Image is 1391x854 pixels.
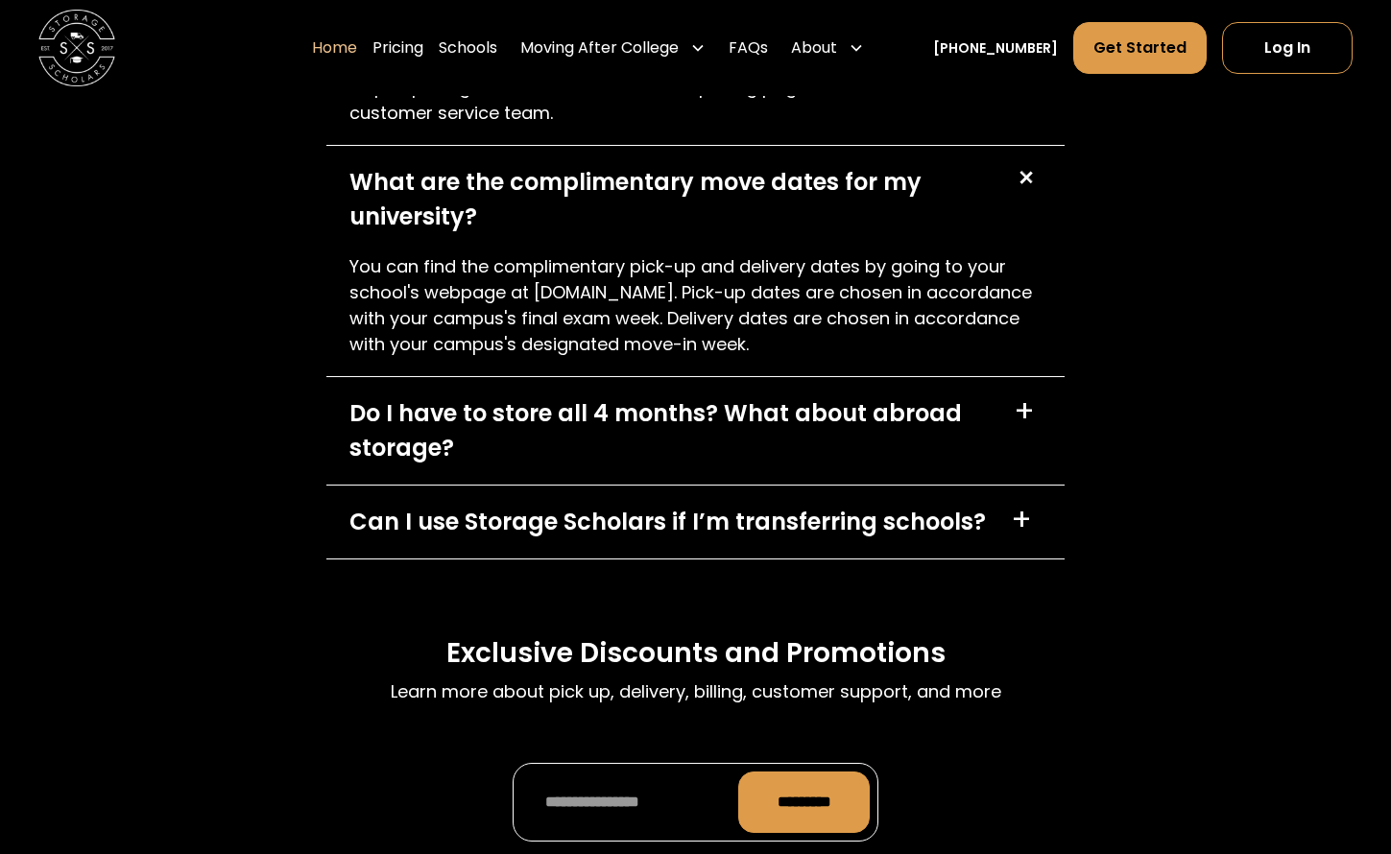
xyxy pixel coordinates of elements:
div: + [1011,505,1032,535]
p: You can find the complimentary pick-up and delivery dates by going to your school's webpage at [D... [349,253,1042,357]
form: Promo Form [513,763,877,842]
a: Schools [439,21,497,75]
img: Storage Scholars main logo [38,10,115,86]
div: What are the complimentary move dates for my university? [349,165,990,234]
a: [PHONE_NUMBER] [933,38,1058,59]
a: Pricing [372,21,423,75]
div: Can I use Storage Scholars if I’m transferring schools? [349,505,986,539]
div: About [783,21,872,75]
p: Learn more about pick up, delivery, billing, customer support, and more [391,678,1001,704]
a: Log In [1222,22,1353,74]
div: Moving After College [513,21,713,75]
h3: Exclusive Discounts and Promotions [446,636,946,671]
div: About [791,36,837,59]
div: Moving After College [520,36,679,59]
a: Get Started [1073,22,1207,74]
div: Do I have to store all 4 months? What about abroad storage? [349,396,991,465]
div: + [1014,396,1035,427]
div: + [1007,159,1043,196]
a: Home [312,21,357,75]
a: FAQs [729,21,768,75]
